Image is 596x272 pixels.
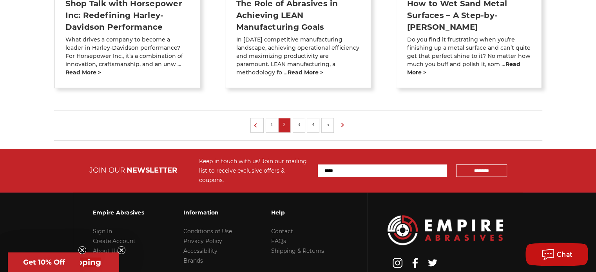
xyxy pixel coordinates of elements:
a: Shipping & Returns [271,247,324,254]
span: Get 10% Off [23,258,65,267]
p: What drives a company to become a leader in Harley-Davidson performance? For Horsepower Inc., it’... [65,36,189,77]
a: read more > [407,61,520,76]
a: 5 [324,120,332,129]
button: Close teaser [118,246,125,254]
a: FAQs [271,238,286,245]
a: Contact [271,228,293,235]
a: Sign In [93,228,112,235]
a: 4 [309,120,317,129]
a: read more > [65,69,101,76]
a: Conditions of Use [183,228,232,235]
p: In [DATE] competitive manufacturing landscape, achieving operational efficiency and maximizing pr... [236,36,360,77]
a: Create Account [93,238,136,245]
p: Do you find it frustrating when you’re finishing up a metal surface and can’t quite get that perf... [407,36,531,77]
button: Close teaser [78,246,86,254]
a: read more > [288,69,323,76]
h3: Empire Abrasives [93,204,144,221]
span: NEWSLETTER [127,166,177,175]
a: 3 [295,120,303,129]
a: About Us [93,247,118,254]
div: Get 10% OffClose teaser [8,252,80,272]
h3: Information [183,204,232,221]
h3: Help [271,204,324,221]
button: Chat [525,243,588,266]
a: Accessibility [183,247,217,254]
div: Get Free ShippingClose teaser [8,252,119,272]
div: Keep in touch with us! Join our mailing list to receive exclusive offers & coupons. [199,157,310,185]
span: Chat [557,251,573,258]
a: 1 [268,120,276,129]
span: JOIN OUR [89,166,125,175]
a: Brands [183,257,203,264]
a: Privacy Policy [183,238,222,245]
img: Empire Abrasives Logo Image [388,215,503,245]
a: 2 [281,120,288,129]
